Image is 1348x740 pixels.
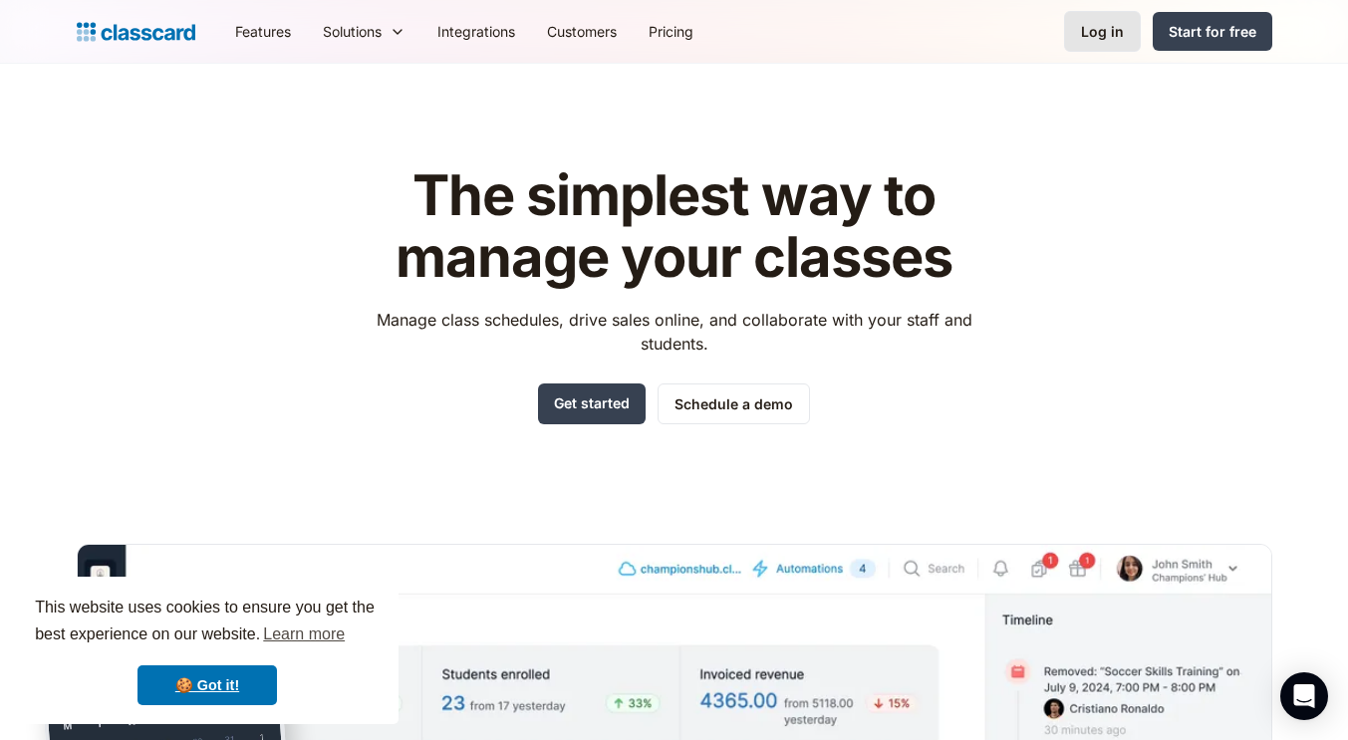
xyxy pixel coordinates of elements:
div: Solutions [307,9,421,54]
a: Customers [531,9,633,54]
a: Schedule a demo [658,383,810,424]
a: Start for free [1153,12,1272,51]
div: Solutions [323,21,382,42]
a: Pricing [633,9,709,54]
a: Log in [1064,11,1141,52]
div: Log in [1081,21,1124,42]
div: Open Intercom Messenger [1280,672,1328,720]
span: This website uses cookies to ensure you get the best experience on our website. [35,596,380,649]
div: cookieconsent [16,577,399,724]
a: dismiss cookie message [137,665,277,705]
a: Integrations [421,9,531,54]
a: Features [219,9,307,54]
a: home [77,18,195,46]
h1: The simplest way to manage your classes [358,165,990,288]
a: Get started [538,383,646,424]
a: learn more about cookies [260,619,348,649]
div: Start for free [1169,21,1256,42]
p: Manage class schedules, drive sales online, and collaborate with your staff and students. [358,308,990,356]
